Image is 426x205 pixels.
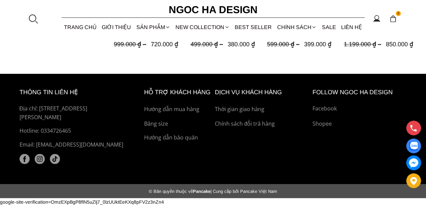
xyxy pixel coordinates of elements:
a: Ngoc Ha Design [163,2,264,18]
a: Display image [406,138,421,153]
h6: Follow ngoc ha Design [313,87,407,97]
a: Hướng dẫn bảo quản [144,133,211,142]
div: Pancake [13,189,413,194]
a: SALE [319,18,338,36]
div: SẢN PHẨM [134,18,173,36]
span: 1.199.000 ₫ [343,41,383,48]
a: Hướng dẫn mua hàng [144,105,211,114]
h6: hỗ trợ khách hàng [144,87,211,97]
p: Email: [EMAIL_ADDRESS][DOMAIN_NAME] [20,140,129,149]
img: instagram [35,154,45,164]
img: Display image [409,142,418,150]
a: Hotline: 0334726465 [20,127,129,135]
a: tiktok [50,154,60,164]
a: GIỚI THIỆU [99,18,134,36]
h6: Dịch vụ khách hàng [215,87,309,97]
a: Shopee [313,120,407,128]
span: 720.000 ₫ [151,41,178,48]
p: Địa chỉ: [STREET_ADDRESS][PERSON_NAME] [20,104,129,122]
a: NEW COLLECTION [173,18,232,36]
span: 399.000 ₫ [304,41,331,48]
span: 850.000 ₫ [386,41,413,48]
span: 0 [396,11,401,17]
span: 599.000 ₫ [267,41,301,48]
a: Thời gian giao hàng [215,105,309,114]
a: LIÊN HỆ [338,18,364,36]
a: facebook (1) [20,154,30,164]
a: BEST SELLER [232,18,274,36]
span: 999.000 ₫ [114,41,148,48]
span: 380.000 ₫ [227,41,255,48]
a: TRANG CHỦ [62,18,99,36]
span: 499.000 ₫ [190,41,224,48]
a: Facebook [313,104,407,113]
a: messenger [406,155,421,170]
span: © Bản quyền thuộc về [149,189,193,194]
img: img-CART-ICON-ksit0nf1 [389,15,397,23]
div: Chính sách [274,18,319,36]
a: Chính sách đổi trả hàng [215,120,309,128]
h6: thông tin liên hệ [20,87,129,97]
a: Bảng size [144,120,211,128]
span: | Cung cấp bởi Pancake Việt Nam [210,189,277,194]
